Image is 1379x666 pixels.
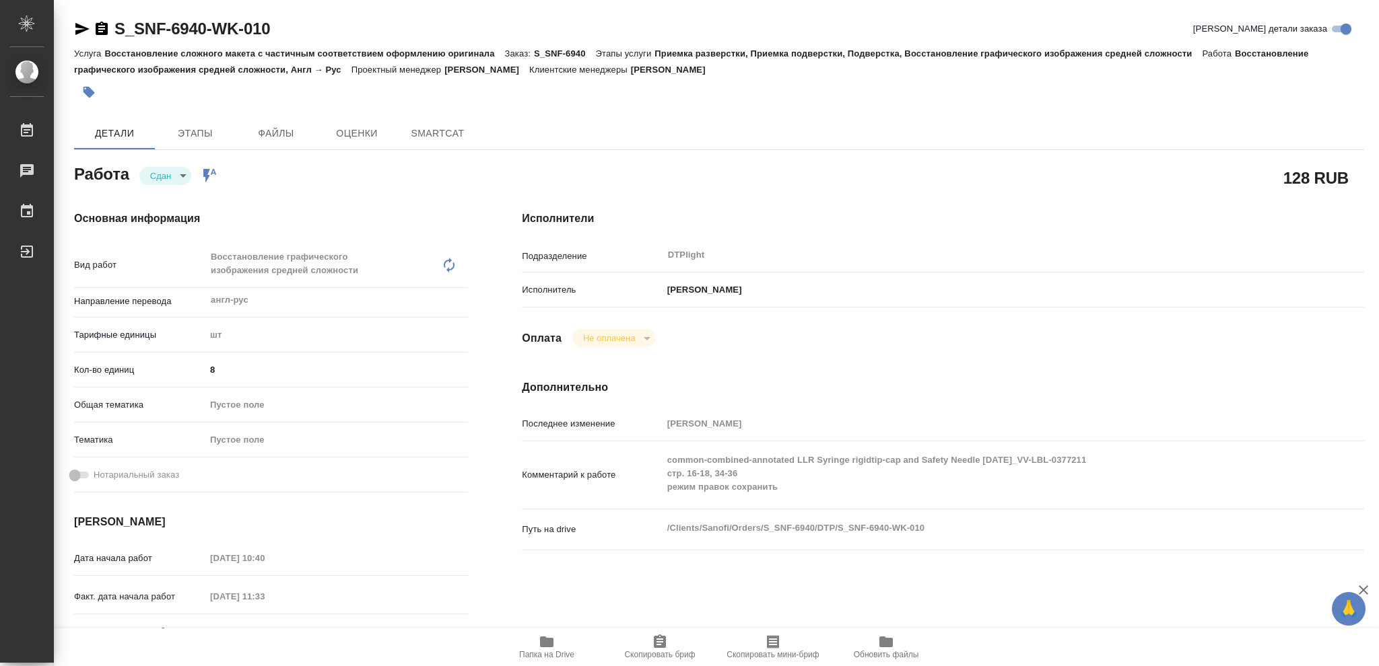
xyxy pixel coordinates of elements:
[205,622,323,641] input: Пустое поле
[74,258,205,272] p: Вид работ
[205,360,468,379] input: ✎ Введи что-нибудь
[94,21,110,37] button: Скопировать ссылку
[631,65,716,75] p: [PERSON_NAME]
[663,283,742,297] p: [PERSON_NAME]
[579,332,639,344] button: Не оплачена
[1283,166,1349,189] h2: 128 RUB
[596,48,655,59] p: Этапы услуги
[490,628,603,666] button: Папка на Drive
[522,211,1364,227] h4: Исполнители
[716,628,830,666] button: Скопировать мини-бриф
[74,77,104,107] button: Добавить тэг
[351,65,444,75] p: Проектный менеджер
[534,48,596,59] p: S_SNF-6940
[854,650,919,659] span: Обновить файлы
[325,125,389,142] span: Оценки
[522,523,662,536] p: Путь на drive
[654,48,1202,59] p: Приемка разверстки, Приемка подверстки, Подверстка, Восстановление графического изображения средн...
[74,21,90,37] button: Скопировать ссылку для ЯМессенджера
[505,48,534,59] p: Заказ:
[74,625,205,638] p: Срок завершения работ
[1337,595,1360,623] span: 🙏
[529,65,631,75] p: Клиентские менеджеры
[94,468,179,482] span: Нотариальный заказ
[74,433,205,447] p: Тематика
[1193,22,1327,36] span: [PERSON_NAME] детали заказа
[74,161,129,185] h2: Работа
[74,552,205,565] p: Дата начала работ
[205,548,323,568] input: Пустое поле
[74,48,104,59] p: Услуга
[624,650,695,659] span: Скопировать бриф
[519,650,574,659] span: Папка на Drive
[74,590,205,603] p: Факт. дата начала работ
[522,250,662,263] p: Подразделение
[572,329,655,347] div: Сдан
[444,65,529,75] p: [PERSON_NAME]
[210,433,452,447] div: Пустое поле
[74,363,205,377] p: Кол-во единиц
[603,628,716,666] button: Скопировать бриф
[74,328,205,342] p: Тарифные единицы
[1332,592,1366,626] button: 🙏
[210,398,452,412] div: Пустое поле
[663,517,1294,540] textarea: /Clients/Sanofi/Orders/S_SNF-6940/DTP/S_SNF-6940-WK-010
[205,394,468,416] div: Пустое поле
[74,211,468,227] h4: Основная информация
[82,125,147,142] span: Детали
[830,628,943,666] button: Обновить файлы
[163,125,228,142] span: Этапы
[74,398,205,412] p: Общая тематика
[114,20,270,38] a: S_SNF-6940-WK-010
[522,417,662,431] p: Последнее изменение
[244,125,308,142] span: Файлы
[522,283,662,297] p: Исполнитель
[205,324,468,346] div: шт
[74,295,205,308] p: Направление перевода
[663,449,1294,498] textarea: common-combined-annotated LLR Syringe rigidtip-cap and Safety Needle [DATE]_VV-LBL-0377211 стр. 1...
[522,330,562,346] h4: Оплата
[405,125,470,142] span: SmartCat
[727,650,819,659] span: Скопировать мини-бриф
[663,414,1294,433] input: Пустое поле
[205,429,468,451] div: Пустое поле
[1202,48,1235,59] p: Работа
[522,468,662,482] p: Комментарий к работе
[522,379,1364,396] h4: Дополнительно
[74,514,468,530] h4: [PERSON_NAME]
[104,48,504,59] p: Восстановление сложного макета с частичным соответствием оформлению оригинала
[205,587,323,606] input: Пустое поле
[139,167,191,185] div: Сдан
[146,170,175,182] button: Сдан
